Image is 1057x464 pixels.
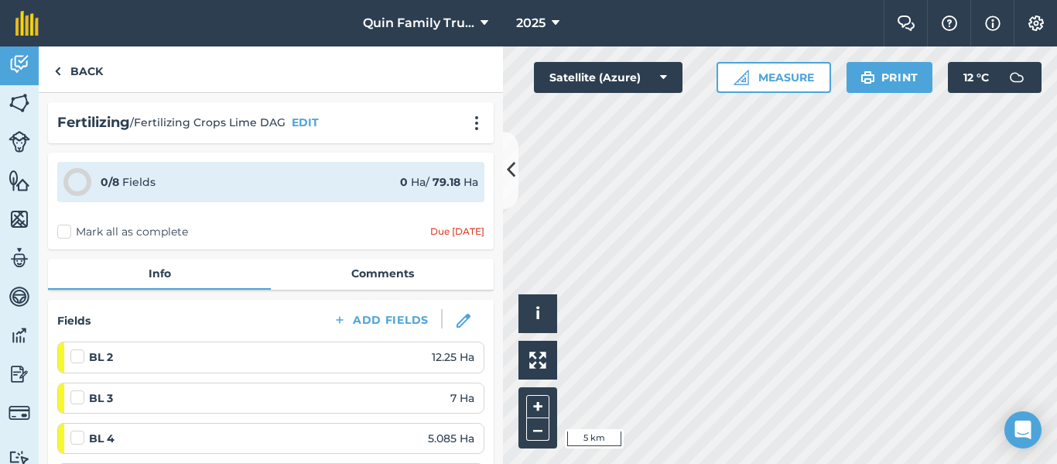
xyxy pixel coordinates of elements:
span: 12.25 Ha [432,349,474,366]
img: Ruler icon [734,70,749,85]
span: 5.085 Ha [428,430,474,447]
button: Add Fields [320,309,441,331]
strong: 0 / 8 [101,175,119,189]
button: + [526,395,549,418]
strong: 79.18 [433,175,460,189]
h4: Fields [57,312,91,329]
img: svg+xml;base64,PHN2ZyB4bWxucz0iaHR0cDovL3d3dy53My5vcmcvMjAwMC9zdmciIHdpZHRoPSIxOSIgaGVpZ2h0PSIyNC... [860,68,875,87]
img: svg+xml;base64,PD94bWwgdmVyc2lvbj0iMS4wIiBlbmNvZGluZz0idXRmLTgiPz4KPCEtLSBHZW5lcmF0b3I6IEFkb2JlIE... [9,324,30,347]
img: svg+xml;base64,PD94bWwgdmVyc2lvbj0iMS4wIiBlbmNvZGluZz0idXRmLTgiPz4KPCEtLSBHZW5lcmF0b3I6IEFkb2JlIE... [9,363,30,386]
img: svg+xml;base64,PD94bWwgdmVyc2lvbj0iMS4wIiBlbmNvZGluZz0idXRmLTgiPz4KPCEtLSBHZW5lcmF0b3I6IEFkb2JlIE... [9,246,30,270]
button: i [518,294,557,333]
span: i [535,304,540,323]
span: 12 ° C [963,62,989,93]
img: svg+xml;base64,PHN2ZyB4bWxucz0iaHR0cDovL3d3dy53My5vcmcvMjAwMC9zdmciIHdpZHRoPSI1NiIgaGVpZ2h0PSI2MC... [9,91,30,115]
div: Fields [101,174,156,191]
button: – [526,418,549,441]
a: Info [48,259,271,288]
img: svg+xml;base64,PHN2ZyB3aWR0aD0iMTgiIGhlaWdodD0iMTgiIHZpZXdCb3g9IjAgMCAxOCAxOCIgZmlsbD0ibm9uZSIgeG... [457,314,470,328]
span: 2025 [516,14,546,33]
strong: 0 [400,175,408,189]
button: Measure [717,62,831,93]
strong: BL 2 [89,349,113,366]
strong: BL 3 [89,390,113,407]
img: svg+xml;base64,PD94bWwgdmVyc2lvbj0iMS4wIiBlbmNvZGluZz0idXRmLTgiPz4KPCEtLSBHZW5lcmF0b3I6IEFkb2JlIE... [9,285,30,308]
img: svg+xml;base64,PD94bWwgdmVyc2lvbj0iMS4wIiBlbmNvZGluZz0idXRmLTgiPz4KPCEtLSBHZW5lcmF0b3I6IEFkb2JlIE... [1001,62,1032,93]
div: Ha / Ha [400,174,478,191]
img: svg+xml;base64,PD94bWwgdmVyc2lvbj0iMS4wIiBlbmNvZGluZz0idXRmLTgiPz4KPCEtLSBHZW5lcmF0b3I6IEFkb2JlIE... [9,53,30,76]
img: A question mark icon [940,15,959,31]
button: EDIT [292,114,319,131]
a: Back [39,46,118,92]
img: svg+xml;base64,PHN2ZyB4bWxucz0iaHR0cDovL3d3dy53My5vcmcvMjAwMC9zdmciIHdpZHRoPSI5IiBoZWlnaHQ9IjI0Ii... [54,62,61,81]
span: Quin Family Trust [363,14,474,33]
img: svg+xml;base64,PHN2ZyB4bWxucz0iaHR0cDovL3d3dy53My5vcmcvMjAwMC9zdmciIHdpZHRoPSIyMCIgaGVpZ2h0PSIyNC... [467,115,486,131]
img: svg+xml;base64,PD94bWwgdmVyc2lvbj0iMS4wIiBlbmNvZGluZz0idXRmLTgiPz4KPCEtLSBHZW5lcmF0b3I6IEFkb2JlIE... [9,402,30,424]
span: 7 Ha [450,390,474,407]
button: 12 °C [948,62,1042,93]
a: Comments [271,259,494,288]
img: svg+xml;base64,PHN2ZyB4bWxucz0iaHR0cDovL3d3dy53My5vcmcvMjAwMC9zdmciIHdpZHRoPSI1NiIgaGVpZ2h0PSI2MC... [9,169,30,192]
h2: Fertilizing [57,112,130,134]
img: svg+xml;base64,PD94bWwgdmVyc2lvbj0iMS4wIiBlbmNvZGluZz0idXRmLTgiPz4KPCEtLSBHZW5lcmF0b3I6IEFkb2JlIE... [9,131,30,153]
label: Mark all as complete [57,224,188,240]
img: fieldmargin Logo [15,11,39,36]
button: Satellite (Azure) [534,62,682,93]
img: A cog icon [1027,15,1045,31]
img: Four arrows, one pointing top left, one top right, one bottom right and the last bottom left [529,352,546,369]
img: svg+xml;base64,PHN2ZyB4bWxucz0iaHR0cDovL3d3dy53My5vcmcvMjAwMC9zdmciIHdpZHRoPSI1NiIgaGVpZ2h0PSI2MC... [9,208,30,231]
img: svg+xml;base64,PHN2ZyB4bWxucz0iaHR0cDovL3d3dy53My5vcmcvMjAwMC9zdmciIHdpZHRoPSIxNyIgaGVpZ2h0PSIxNy... [985,14,1001,33]
img: Two speech bubbles overlapping with the left bubble in the forefront [897,15,915,31]
strong: BL 4 [89,430,115,447]
div: Open Intercom Messenger [1004,411,1042,449]
button: Print [847,62,933,93]
div: Due [DATE] [430,225,484,238]
span: / Fertilizing Crops Lime DAG [130,114,286,131]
